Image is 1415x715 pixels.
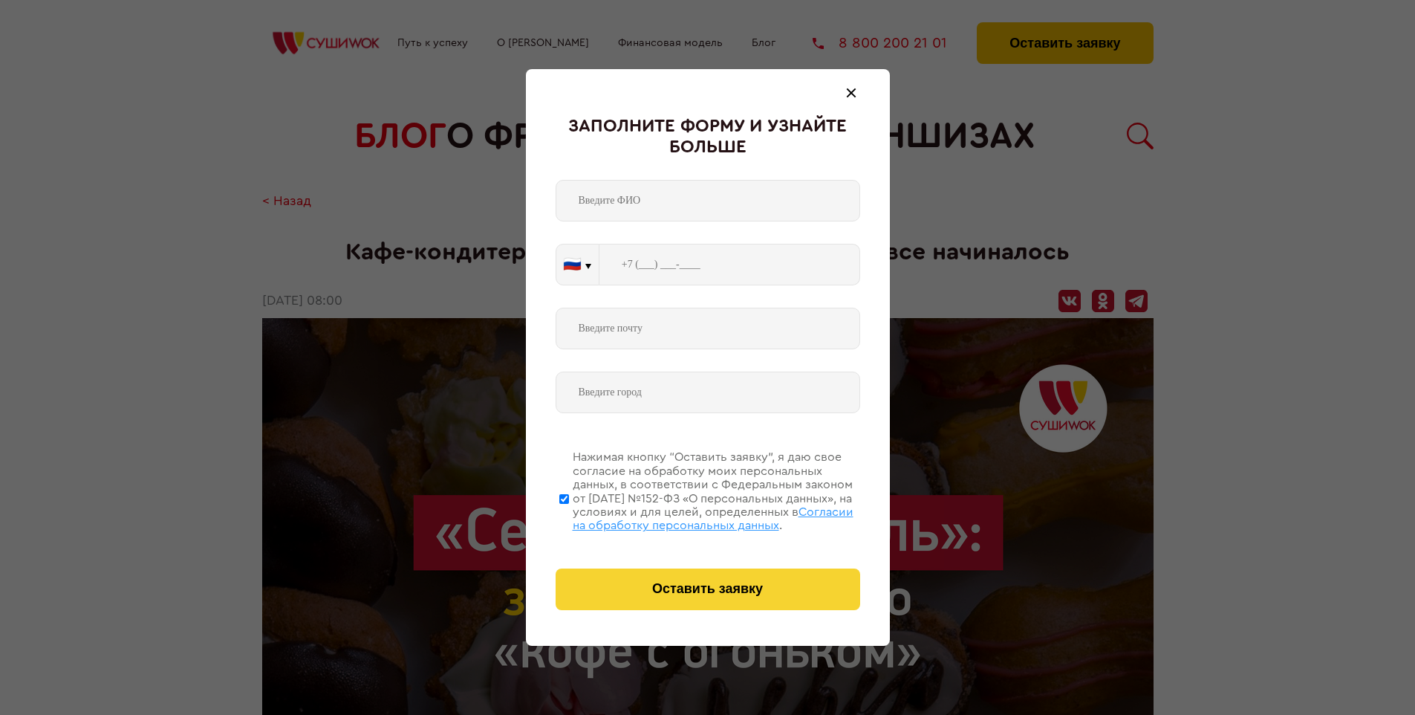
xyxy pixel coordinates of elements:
span: Согласии на обработку персональных данных [573,506,853,531]
input: Введите почту [556,308,860,349]
input: +7 (___) ___-____ [599,244,860,285]
button: Оставить заявку [556,569,860,610]
div: Заполните форму и узнайте больше [556,117,860,158]
button: 🇷🇺 [556,245,599,285]
div: Нажимая кнопку “Оставить заявку”, я даю свое согласие на обработку моих персональных данных, в со... [573,450,860,532]
input: Введите ФИО [556,180,860,221]
input: Введите город [556,372,860,413]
